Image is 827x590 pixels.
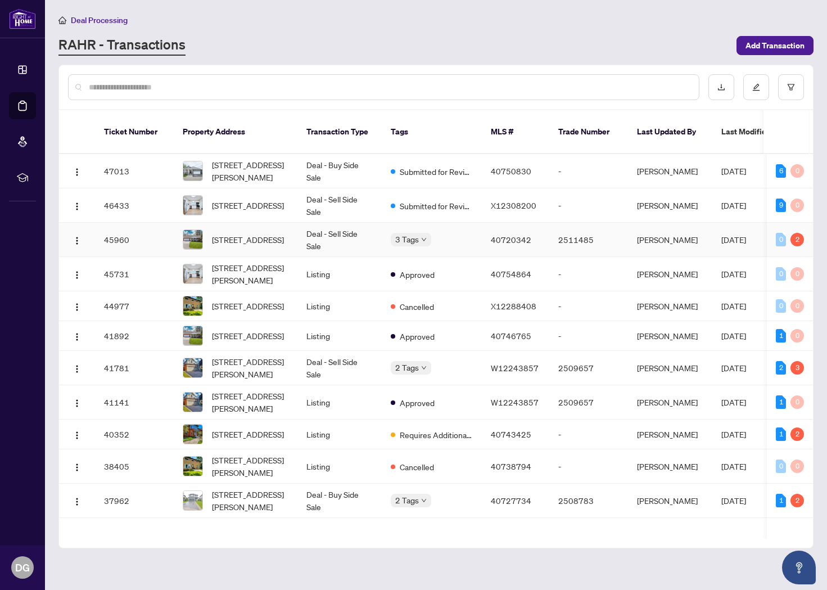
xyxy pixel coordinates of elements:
img: Logo [73,431,82,440]
td: 44977 [95,291,174,321]
img: Logo [73,497,82,506]
img: thumbnail-img [183,326,202,345]
th: Trade Number [549,110,628,154]
span: [DATE] [721,461,746,471]
div: 1 [776,427,786,441]
span: 2 Tags [395,494,419,507]
td: [PERSON_NAME] [628,223,712,257]
div: 6 [776,164,786,178]
span: [STREET_ADDRESS] [212,233,284,246]
img: thumbnail-img [183,161,202,181]
span: Requires Additional Docs [400,429,473,441]
td: Listing [297,385,382,420]
button: download [708,74,734,100]
td: Listing [297,257,382,291]
div: 9 [776,199,786,212]
img: Logo [73,303,82,312]
td: [PERSON_NAME] [628,351,712,385]
button: Logo [68,492,86,510]
img: thumbnail-img [183,457,202,476]
td: - [549,291,628,321]
div: 2 [776,361,786,375]
div: 1 [776,329,786,343]
td: - [549,449,628,484]
span: Submitted for Review [400,165,473,178]
span: down [421,365,427,371]
span: 40750830 [491,166,531,176]
td: 2508783 [549,484,628,518]
span: [DATE] [721,200,746,210]
button: edit [743,74,769,100]
div: 2 [790,233,804,246]
span: 40727734 [491,496,531,506]
div: 0 [776,267,786,281]
span: 40743425 [491,429,531,439]
button: filter [778,74,804,100]
span: [DATE] [721,301,746,311]
span: 40720342 [491,235,531,245]
span: [DATE] [721,331,746,341]
td: 2509657 [549,351,628,385]
span: [DATE] [721,496,746,506]
img: Logo [73,271,82,280]
th: Property Address [174,110,297,154]
span: [STREET_ADDRESS][PERSON_NAME] [212,488,288,513]
td: - [549,188,628,223]
span: W12243857 [491,363,539,373]
button: Logo [68,231,86,249]
div: 1 [776,494,786,507]
img: thumbnail-img [183,358,202,377]
span: [STREET_ADDRESS] [212,199,284,211]
img: thumbnail-img [183,425,202,444]
img: Logo [73,332,82,341]
td: [PERSON_NAME] [628,449,712,484]
span: 40746765 [491,331,531,341]
td: [PERSON_NAME] [628,484,712,518]
img: thumbnail-img [183,264,202,283]
img: Logo [73,399,82,408]
button: Logo [68,425,86,443]
img: Logo [73,463,82,472]
div: 1 [776,395,786,409]
td: 41781 [95,351,174,385]
button: Add Transaction [736,36,814,55]
td: Deal - Sell Side Sale [297,188,382,223]
span: [STREET_ADDRESS] [212,428,284,440]
div: 2 [790,494,804,507]
td: [PERSON_NAME] [628,291,712,321]
span: download [717,83,725,91]
div: 0 [776,233,786,246]
span: Submitted for Review [400,200,473,212]
td: [PERSON_NAME] [628,420,712,449]
img: thumbnail-img [183,491,202,510]
span: filter [787,83,795,91]
td: 47013 [95,154,174,188]
img: thumbnail-img [183,196,202,215]
th: Transaction Type [297,110,382,154]
td: 45731 [95,257,174,291]
span: Approved [400,268,435,281]
td: 40352 [95,420,174,449]
span: [STREET_ADDRESS] [212,330,284,342]
td: 37962 [95,484,174,518]
a: RAHR - Transactions [58,35,186,56]
td: [PERSON_NAME] [628,188,712,223]
span: [STREET_ADDRESS][PERSON_NAME] [212,390,288,415]
td: Deal - Sell Side Sale [297,351,382,385]
span: [DATE] [721,397,746,407]
td: Listing [297,291,382,321]
button: Open asap [782,551,816,584]
span: DG [15,560,30,575]
button: Logo [68,162,86,180]
img: thumbnail-img [183,393,202,412]
img: Logo [73,236,82,245]
td: - [549,321,628,351]
span: [STREET_ADDRESS][PERSON_NAME] [212,355,288,380]
td: - [549,257,628,291]
td: Deal - Buy Side Sale [297,484,382,518]
button: Logo [68,393,86,411]
span: [STREET_ADDRESS][PERSON_NAME] [212,159,288,183]
td: 2509657 [549,385,628,420]
th: Tags [382,110,482,154]
span: [DATE] [721,269,746,279]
